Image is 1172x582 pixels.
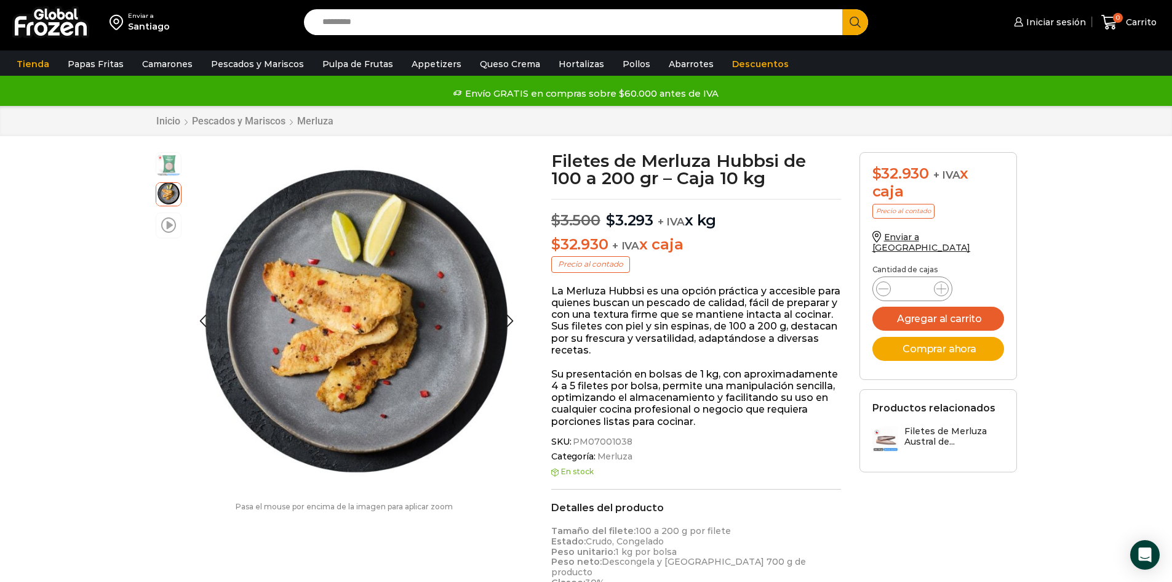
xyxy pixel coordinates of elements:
[128,12,170,20] div: Enviar a
[551,256,630,272] p: Precio al contado
[156,153,181,177] span: filete de merluza
[551,235,560,253] span: $
[872,164,882,182] span: $
[1023,16,1086,28] span: Iniciar sesión
[551,437,841,447] span: SKU:
[901,280,924,297] input: Product quantity
[726,52,795,76] a: Descuentos
[551,152,841,187] h1: Filetes de Merluza Hubbsi de 100 a 200 gr – Caja 10 kg
[156,115,334,127] nav: Breadcrumb
[551,451,841,462] span: Categoría:
[551,235,608,253] bdi: 32.930
[872,232,971,253] a: Enviar a [GEOGRAPHIC_DATA]
[596,451,632,462] a: Merluza
[110,12,128,33] img: address-field-icon.svg
[658,216,685,228] span: + IVA
[1130,540,1160,570] div: Open Intercom Messenger
[551,546,615,557] strong: Peso unitario:
[1123,16,1157,28] span: Carrito
[552,52,610,76] a: Hortalizas
[1098,8,1160,37] a: 0 Carrito
[62,52,130,76] a: Papas Fritas
[136,52,199,76] a: Camarones
[551,536,586,547] strong: Estado:
[551,467,841,476] p: En stock
[551,199,841,230] p: x kg
[872,402,995,414] h2: Productos relacionados
[872,426,1004,453] a: Filetes de Merluza Austral de...
[616,52,656,76] a: Pollos
[606,211,615,229] span: $
[10,52,55,76] a: Tienda
[606,211,653,229] bdi: 3.293
[904,426,1004,447] h3: Filetes de Merluza Austral de...
[872,165,1004,201] div: x caja
[405,52,468,76] a: Appetizers
[663,52,720,76] a: Abarrotes
[156,181,181,206] span: plato-merluza
[551,502,841,514] h2: Detalles del producto
[551,211,560,229] span: $
[612,240,639,252] span: + IVA
[551,525,636,536] strong: Tamaño del filete:
[316,52,399,76] a: Pulpa de Frutas
[551,211,600,229] bdi: 3.500
[872,164,929,182] bdi: 32.930
[551,368,841,427] p: Su presentación en bolsas de 1 kg, con aproximadamente 4 a 5 filetes por bolsa, permite una manip...
[872,307,1004,331] button: Agregar al carrito
[571,437,632,447] span: PM07001038
[551,236,841,254] p: x caja
[156,115,181,127] a: Inicio
[191,115,286,127] a: Pescados y Mariscos
[156,503,533,511] p: Pasa el mouse por encima de la imagen para aplicar zoom
[551,556,602,567] strong: Peso neto:
[1113,13,1123,23] span: 0
[933,169,960,181] span: + IVA
[474,52,546,76] a: Queso Crema
[872,204,935,219] p: Precio al contado
[1011,10,1086,34] a: Iniciar sesión
[551,285,841,356] p: La Merluza Hubbsi es una opción práctica y accesible para quienes buscan un pescado de calidad, f...
[205,52,310,76] a: Pescados y Mariscos
[297,115,334,127] a: Merluza
[128,20,170,33] div: Santiago
[842,9,868,35] button: Search button
[872,337,1004,361] button: Comprar ahora
[872,265,1004,274] p: Cantidad de cajas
